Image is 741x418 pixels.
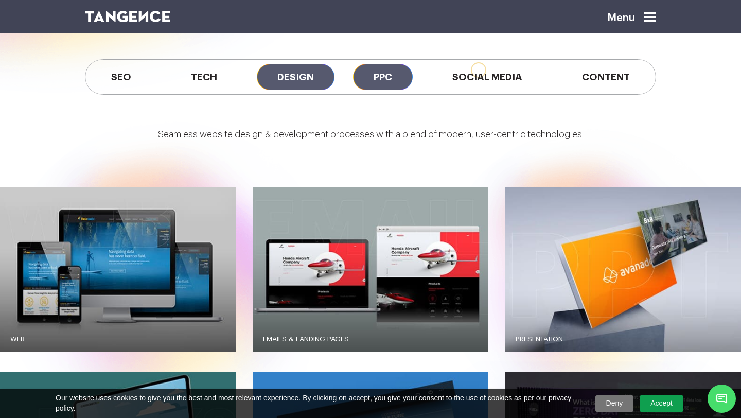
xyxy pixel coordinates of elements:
[10,336,25,343] span: Web
[505,325,741,354] a: Presentation
[432,64,543,90] span: Social Media
[505,187,741,352] button: Presentation
[253,187,488,352] button: Emails & Landing Pages
[595,395,634,412] a: Deny
[516,336,563,343] span: Presentation
[91,64,152,90] span: SEO
[263,336,349,343] span: Emails & Landing Pages
[708,385,736,413] span: Chat Widget
[170,64,238,90] span: Tech
[56,393,581,413] span: Our website uses cookies to give you the best and most relevant experience. By clicking on accept...
[253,325,488,354] a: Emails & Landing Pages
[353,64,413,90] span: PPC
[640,395,683,412] a: Accept
[85,11,170,22] img: logo SVG
[561,64,650,90] span: Content
[257,64,334,90] span: Design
